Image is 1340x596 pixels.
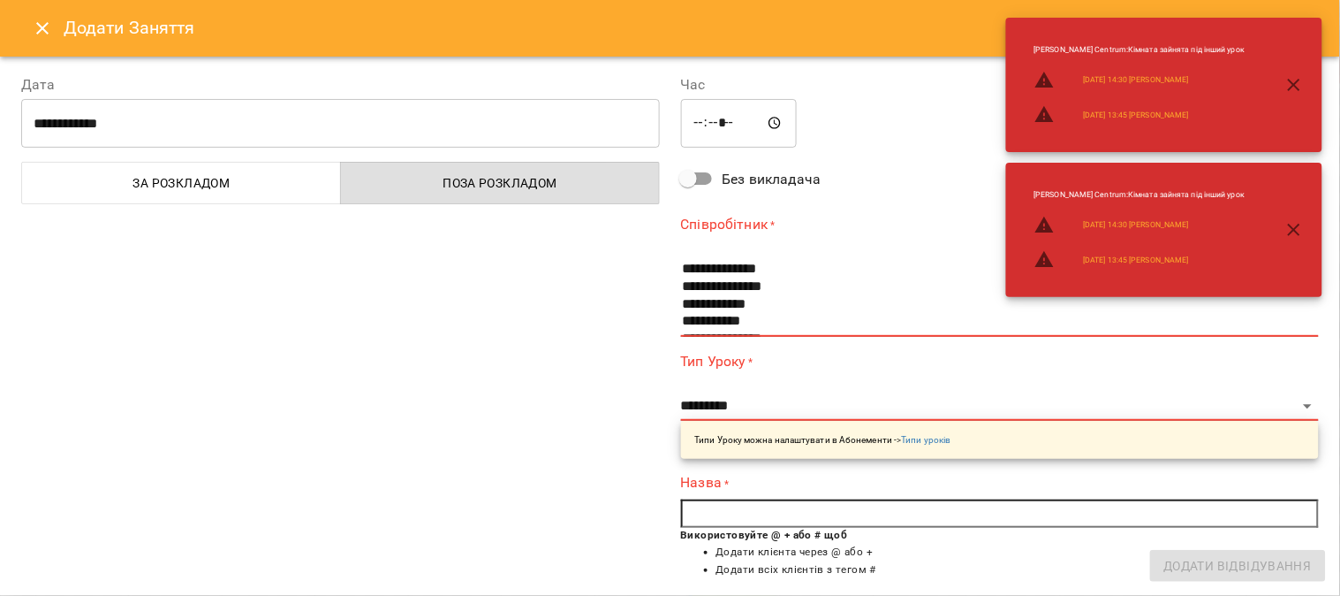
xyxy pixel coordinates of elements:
label: Час [681,78,1320,92]
label: Назва [681,473,1320,493]
button: За розкладом [21,162,341,204]
li: Додати всіх клієнтів з тегом # [716,562,1320,579]
label: Тип Уроку [681,351,1320,371]
a: [DATE] 14:30 [PERSON_NAME] [1084,219,1189,231]
a: Типи уроків [902,435,951,445]
li: [PERSON_NAME] Centrum : Кімната зайнята під інший урок [1020,37,1260,63]
a: [DATE] 13:45 [PERSON_NAME] [1084,110,1189,121]
h6: Додати Заняття [64,14,1319,42]
span: Без викладача [723,169,821,190]
a: [DATE] 14:30 [PERSON_NAME] [1084,74,1189,86]
b: Використовуйте @ + або # щоб [681,529,848,541]
a: [DATE] 13:45 [PERSON_NAME] [1084,255,1189,266]
button: Поза розкладом [340,162,660,204]
li: Додати клієнта через @ або + [716,544,1320,562]
span: За розкладом [33,172,330,194]
label: Співробітник [681,214,1320,234]
p: Типи Уроку можна налаштувати в Абонементи -> [695,433,951,447]
button: Close [21,7,64,50]
label: Дата [21,78,660,92]
span: Поза розкладом [352,172,649,194]
li: [PERSON_NAME] Centrum : Кімната зайнята під інший урок [1020,182,1260,208]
